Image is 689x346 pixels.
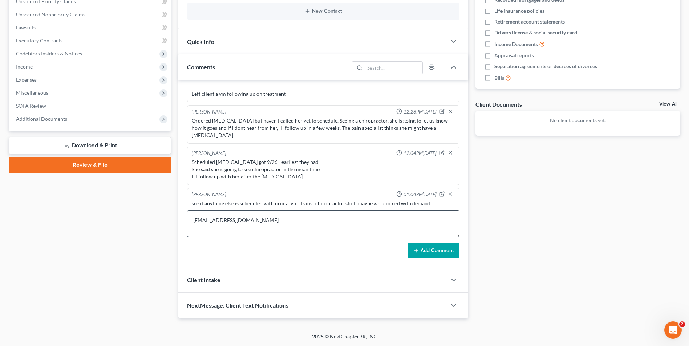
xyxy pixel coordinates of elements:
[481,117,674,124] p: No client documents yet.
[16,90,48,96] span: Miscellaneous
[404,108,437,115] span: 12:28PM[DATE]
[664,321,682,339] iframe: Intercom live chat
[16,116,67,122] span: Additional Documents
[16,11,85,17] span: Unsecured Nonpriority Claims
[193,8,454,14] button: New Contact
[10,21,171,34] a: Lawsuits
[10,34,171,47] a: Executory Contracts
[10,99,171,112] a: SOFA Review
[187,38,214,45] span: Quick Info
[16,77,37,83] span: Expenses
[494,52,534,59] span: Appraisal reports
[16,50,82,57] span: Codebtors Insiders & Notices
[16,63,33,70] span: Income
[192,150,226,157] div: [PERSON_NAME]
[494,18,565,25] span: Retirement account statements
[16,103,46,109] span: SOFA Review
[192,158,455,180] div: Scheduled [MEDICAL_DATA] got 9/26 - earliest they had She said she is going to see chiropractor i...
[187,63,215,70] span: Comments
[192,200,455,207] div: see if anything else is scheduled with primary, if its just chiropractor stuff, maybe we proceed ...
[138,333,552,346] div: 2025 © NextChapterBK, INC
[494,41,538,48] span: Income Documents
[192,90,455,98] div: Left client a vm following up on treatment
[404,191,437,198] span: 01:04PM[DATE]
[16,24,36,30] span: Lawsuits
[494,63,597,70] span: Separation agreements or decrees of divorces
[192,117,455,139] div: Ordered [MEDICAL_DATA] but haven't called her yet to schedule. Seeing a chiropractor. she is goin...
[408,243,459,258] button: Add Comment
[10,8,171,21] a: Unsecured Nonpriority Claims
[679,321,685,327] span: 2
[187,302,288,309] span: NextMessage: Client Text Notifications
[16,37,62,44] span: Executory Contracts
[9,137,171,154] a: Download & Print
[659,102,677,107] a: View All
[365,62,422,74] input: Search...
[494,74,504,82] span: Bills
[404,150,437,157] span: 12:04PM[DATE]
[475,100,522,108] div: Client Documents
[192,108,226,116] div: [PERSON_NAME]
[9,157,171,173] a: Review & File
[494,7,544,15] span: Life insurance policies
[192,191,226,198] div: [PERSON_NAME]
[187,276,220,283] span: Client Intake
[494,29,577,36] span: Drivers license & social security card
